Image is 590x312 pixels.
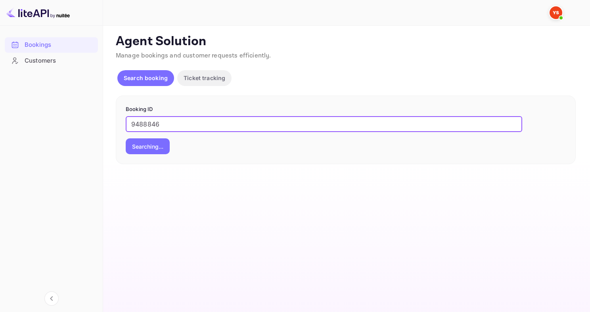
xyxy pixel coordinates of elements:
[550,6,562,19] img: Yandex Support
[126,138,170,154] button: Searching...
[25,40,94,50] div: Bookings
[5,37,98,53] div: Bookings
[126,105,566,113] p: Booking ID
[5,37,98,52] a: Bookings
[25,56,94,65] div: Customers
[116,52,271,60] span: Manage bookings and customer requests efficiently.
[6,6,70,19] img: LiteAPI logo
[5,53,98,69] div: Customers
[44,291,59,306] button: Collapse navigation
[184,74,225,82] p: Ticket tracking
[5,53,98,68] a: Customers
[124,74,168,82] p: Search booking
[126,116,522,132] input: Enter Booking ID (e.g., 63782194)
[116,34,576,50] p: Agent Solution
